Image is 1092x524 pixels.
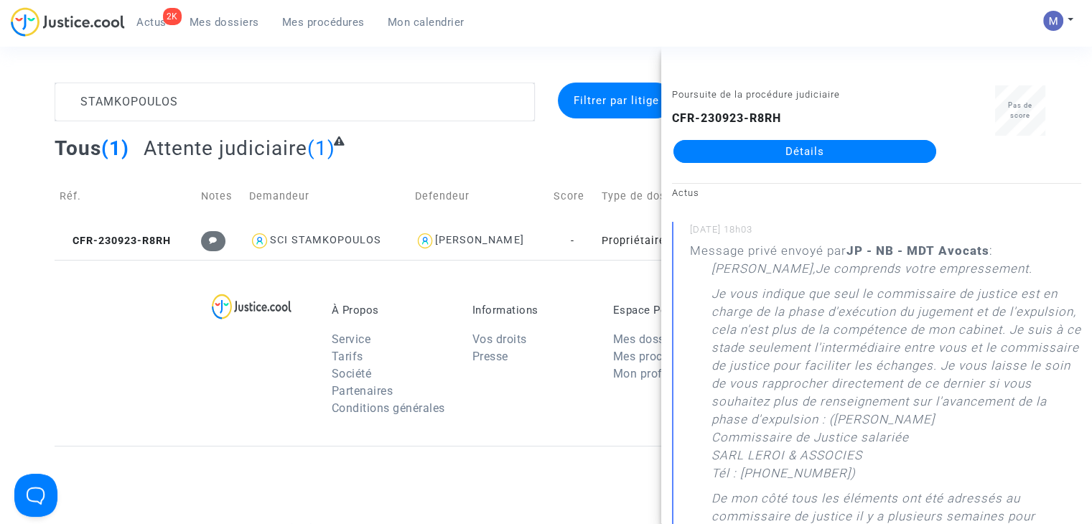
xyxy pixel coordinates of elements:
[307,136,335,160] span: (1)
[55,171,196,222] td: Réf.
[332,384,393,398] a: Partenaires
[597,222,764,260] td: Propriétaire : Loyers impayés/Charges impayées
[244,171,410,222] td: Demandeur
[11,7,125,37] img: jc-logo.svg
[571,235,574,247] span: -
[846,243,989,258] b: JP - NB - MDT Avocats
[711,260,816,285] p: [PERSON_NAME],
[271,11,376,33] a: Mes procédures
[332,350,363,363] a: Tarifs
[282,16,365,29] span: Mes procédures
[816,260,1032,285] p: Je comprends votre empressement.
[415,230,436,251] img: icon-user.svg
[249,230,270,251] img: icon-user.svg
[1043,11,1063,31] img: AAcHTtesyyZjLYJxzrkRG5BOJsapQ6nO-85ChvdZAQ62n80C=s96-c
[101,136,129,160] span: (1)
[376,11,476,33] a: Mon calendrier
[190,16,259,29] span: Mes dossiers
[573,94,658,107] span: Filtrer par litige
[163,8,182,25] div: 2K
[388,16,465,29] span: Mon calendrier
[472,332,527,346] a: Vos droits
[332,401,445,415] a: Conditions générales
[60,235,171,247] span: CFR-230923-R8RH
[672,111,781,125] b: CFR-230923-R8RH
[690,223,1081,242] small: [DATE] 18h03
[672,89,840,100] small: Poursuite de la procédure judiciaire
[613,350,699,363] a: Mes procédures
[672,187,699,198] small: Actus
[332,367,372,380] a: Société
[673,140,936,163] a: Détails
[196,171,244,222] td: Notes
[178,11,271,33] a: Mes dossiers
[597,171,764,222] td: Type de dossier
[613,332,684,346] a: Mes dossiers
[613,304,732,317] p: Espace Personnel
[332,304,451,317] p: À Propos
[212,294,291,319] img: logo-lg.svg
[472,350,508,363] a: Presse
[55,136,101,160] span: Tous
[125,11,178,33] a: 2KActus
[472,304,592,317] p: Informations
[711,285,1081,490] p: Je vous indique que seul le commissaire de justice est en charge de la phase d'exécution du jugem...
[1008,101,1032,119] span: Pas de score
[332,332,371,346] a: Service
[613,367,669,380] a: Mon profil
[549,171,597,222] td: Score
[435,234,523,246] div: [PERSON_NAME]
[14,474,57,517] iframe: Help Scout Beacon - Open
[144,136,307,160] span: Attente judiciaire
[270,234,381,246] div: SCI STAMKOPOULOS
[136,16,167,29] span: Actus
[410,171,549,222] td: Defendeur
